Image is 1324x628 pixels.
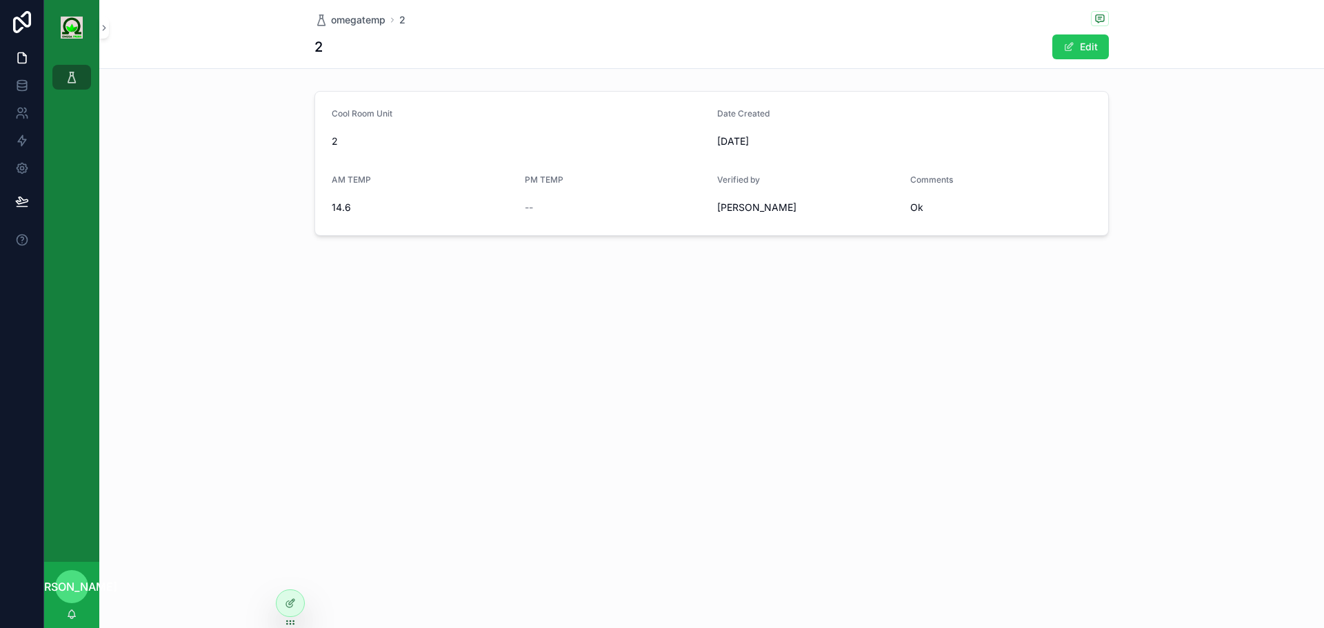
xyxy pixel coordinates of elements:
[1052,34,1109,59] button: Edit
[525,174,563,185] span: PM TEMP
[525,201,533,214] span: --
[332,134,706,148] span: 2
[910,201,1092,214] span: Ok
[332,201,514,214] span: 14.6
[331,13,385,27] span: omegatemp
[332,174,371,185] span: AM TEMP
[399,13,405,27] a: 2
[314,13,385,27] a: omegatemp
[910,174,953,185] span: Comments
[44,55,99,108] div: scrollable content
[332,108,392,119] span: Cool Room Unit
[61,17,83,39] img: App logo
[314,37,323,57] h1: 2
[26,578,117,595] span: [PERSON_NAME]
[717,174,760,185] span: Verified by
[717,201,899,214] span: [PERSON_NAME]
[717,108,770,119] span: Date Created
[717,134,1092,148] span: [DATE]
